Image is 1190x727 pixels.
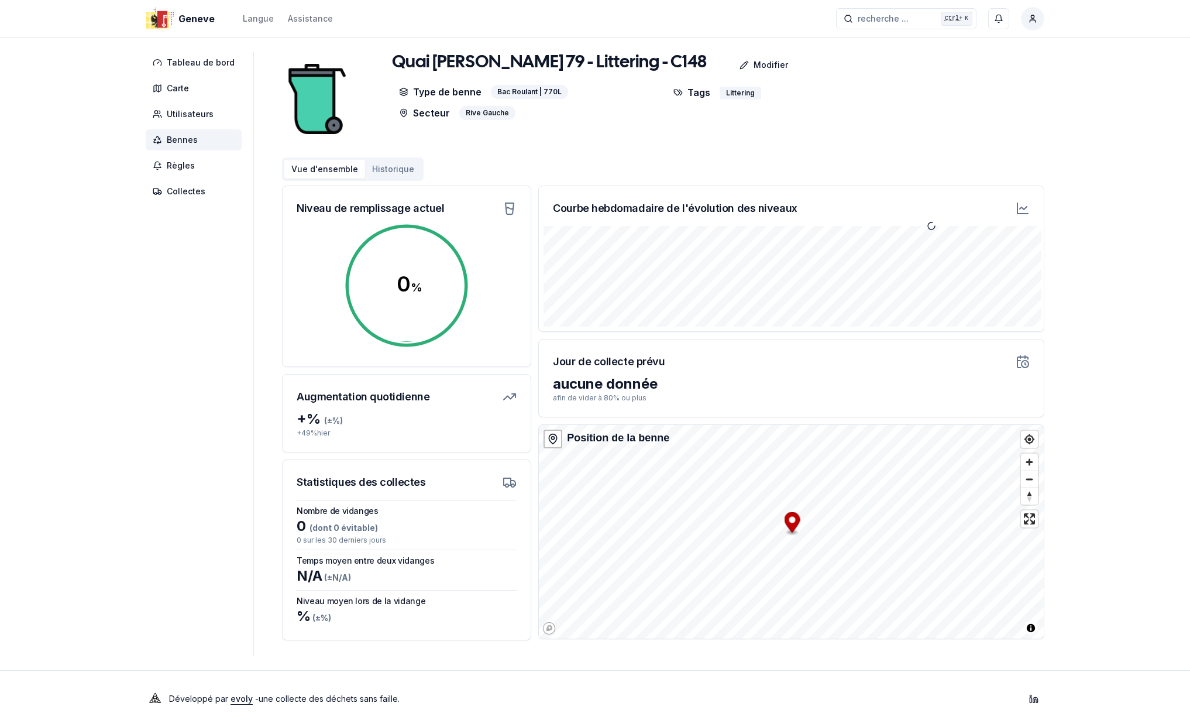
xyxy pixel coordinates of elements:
[167,83,189,94] span: Carte
[399,85,481,99] p: Type de benne
[1021,471,1038,488] span: Zoom out
[553,200,797,217] h3: Courbe hebdomadaire de l'évolution des niveaux
[306,523,378,533] span: (dont 0 évitable)
[167,186,205,197] span: Collectes
[297,517,517,536] div: 0
[1024,621,1038,635] button: Toggle attribution
[297,428,517,438] p: + 49 % hier
[297,607,517,626] div: %
[284,160,365,179] button: Vue d'ensemble
[146,155,246,176] a: Règles
[459,106,515,120] div: Rive Gauche
[392,52,707,73] h1: Quai [PERSON_NAME] 79 - Littering - C148
[673,85,710,100] p: Tags
[297,410,517,428] div: + %
[297,595,517,607] h3: Niveau moyen lors de la vidange
[720,87,761,100] div: Littering
[1021,471,1038,488] button: Zoom out
[146,12,219,26] a: Geneve
[243,13,274,25] div: Langue
[146,129,246,150] a: Bennes
[297,555,517,567] h3: Temps moyen entre deux vidanges
[243,12,274,26] button: Langue
[567,430,669,446] div: Position de la benne
[399,106,450,120] p: Secteur
[297,474,425,491] h3: Statistiques des collectes
[297,536,517,545] p: 0 sur les 30 derniers jours
[231,694,253,704] a: evoly
[1021,488,1038,505] span: Reset bearing to north
[297,200,444,217] h3: Niveau de remplissage actuel
[169,691,400,707] p: Développé par - une collecte des déchets sans faille .
[553,375,1030,393] div: aucune donnée
[146,5,174,33] img: Geneve Logo
[146,104,246,125] a: Utilisateurs
[858,13,909,25] span: recherche ...
[365,160,421,179] button: Historique
[322,572,351,582] span: (± N/A )
[167,57,235,68] span: Tableau de bord
[146,52,246,73] a: Tableau de bord
[146,78,246,99] a: Carte
[754,59,788,71] p: Modifier
[539,425,1046,639] canvas: Map
[553,354,665,370] h3: Jour de collecte prévu
[167,134,198,146] span: Bennes
[297,389,429,405] h3: Augmentation quotidienne
[324,416,343,426] span: (± %)
[553,393,1030,403] p: afin de vider à 80% ou plus
[167,108,214,120] span: Utilisateurs
[542,622,556,635] a: Mapbox logo
[146,690,164,708] img: Evoly Logo
[836,8,976,29] button: recherche ...Ctrl+K
[491,85,568,99] div: Bac Roulant | 770L
[297,505,517,517] h3: Nombre de vidanges
[167,160,195,172] span: Règles
[785,512,800,536] div: Map marker
[297,567,517,585] div: N/A
[282,52,352,146] img: bin Image
[1021,510,1038,527] button: Enter fullscreen
[1021,431,1038,448] button: Find my location
[1021,454,1038,471] button: Zoom in
[707,53,797,77] a: Modifier
[288,12,333,26] a: Assistance
[311,613,331,623] span: (± %)
[1021,488,1038,505] button: Reset bearing to north
[178,12,215,26] span: Geneve
[146,181,246,202] a: Collectes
